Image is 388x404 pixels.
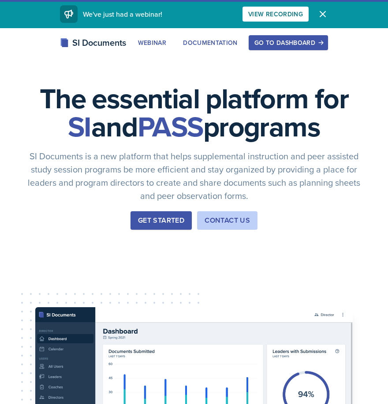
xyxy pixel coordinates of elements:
button: Go to Dashboard [249,35,328,50]
div: Contact Us [205,215,250,226]
div: Documentation [183,39,238,46]
span: We've just had a webinar! [83,9,162,19]
button: Documentation [177,35,243,50]
button: Contact Us [197,211,257,230]
div: Go to Dashboard [254,39,322,46]
button: Get Started [131,211,192,230]
div: Webinar [138,39,166,46]
div: Get Started [138,215,184,226]
div: View Recording [248,11,303,18]
div: SI Documents [60,36,126,49]
button: Webinar [132,35,172,50]
button: View Recording [242,7,309,22]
